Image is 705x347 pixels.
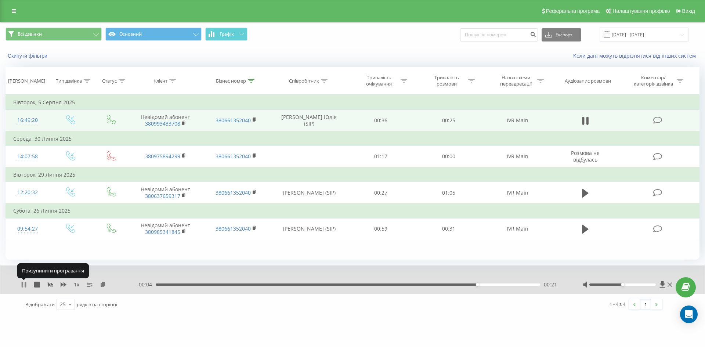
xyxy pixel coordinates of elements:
[220,32,234,37] span: Графік
[612,8,670,14] span: Налаштування профілю
[216,78,246,84] div: Бізнес номер
[6,28,102,41] button: Всі дзвінки
[482,146,553,167] td: IVR Main
[573,52,699,59] a: Коли дані можуть відрізнятися вiд інших систем
[25,301,55,308] span: Відображати
[610,300,625,308] div: 1 - 4 з 4
[482,182,553,204] td: IVR Main
[13,113,42,127] div: 16:49:20
[6,53,51,59] button: Скинути фільтри
[6,95,699,110] td: Вівторок, 5 Серпня 2025
[571,149,600,163] span: Розмова не відбулась
[482,110,553,131] td: IVR Main
[680,306,698,323] div: Open Intercom Messenger
[271,182,347,204] td: [PERSON_NAME] (SIP)
[460,28,538,41] input: Пошук за номером
[13,185,42,200] div: 12:20:32
[542,28,581,41] button: Експорт
[153,78,167,84] div: Клієнт
[347,182,415,204] td: 00:27
[13,222,42,236] div: 09:54:27
[6,131,699,146] td: Середа, 30 Липня 2025
[482,218,553,239] td: IVR Main
[145,153,180,160] a: 380975894299
[130,110,201,131] td: Невідомий абонент
[17,263,89,278] div: Призупинити програвання
[216,153,251,160] a: 380661352040
[359,75,399,87] div: Тривалість очікування
[13,149,42,164] div: 14:07:58
[8,78,45,84] div: [PERSON_NAME]
[145,228,180,235] a: 380985341845
[271,218,347,239] td: [PERSON_NAME] (SIP)
[289,78,319,84] div: Співробітник
[546,8,600,14] span: Реферальна програма
[137,281,156,288] span: - 00:04
[205,28,247,41] button: Графік
[145,120,180,127] a: 380993433708
[621,283,624,286] div: Accessibility label
[347,146,415,167] td: 01:17
[415,218,482,239] td: 00:31
[102,78,117,84] div: Статус
[74,281,79,288] span: 1 x
[640,299,651,310] a: 1
[544,281,557,288] span: 00:21
[6,167,699,182] td: Вівторок, 29 Липня 2025
[216,117,251,124] a: 380661352040
[6,203,699,218] td: Субота, 26 Липня 2025
[415,182,482,204] td: 01:05
[145,192,180,199] a: 380637659317
[130,218,201,239] td: Невідомий абонент
[105,28,202,41] button: Основний
[427,75,466,87] div: Тривалість розмови
[632,75,675,87] div: Коментар/категорія дзвінка
[347,110,415,131] td: 00:36
[415,146,482,167] td: 00:00
[216,189,251,196] a: 380661352040
[682,8,695,14] span: Вихід
[56,78,82,84] div: Тип дзвінка
[565,78,611,84] div: Аудіозапис розмови
[476,283,479,286] div: Accessibility label
[216,225,251,232] a: 380661352040
[271,110,347,131] td: [PERSON_NAME] Юлія (SIP)
[60,301,66,308] div: 25
[415,110,482,131] td: 00:25
[77,301,117,308] span: рядків на сторінці
[18,31,42,37] span: Всі дзвінки
[347,218,415,239] td: 00:59
[130,182,201,204] td: Невідомий абонент
[496,75,535,87] div: Назва схеми переадресації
